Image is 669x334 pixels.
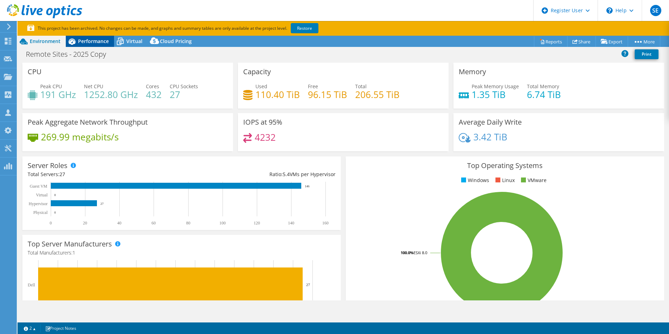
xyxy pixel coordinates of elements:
h3: Top Server Manufacturers [28,240,112,248]
span: 5.4 [283,171,290,178]
h3: Memory [459,68,486,76]
span: CPU Sockets [170,83,198,90]
text: Dell [28,283,35,287]
a: Project Notes [40,324,81,333]
h4: 206.55 TiB [355,91,400,98]
li: VMware [519,176,547,184]
text: 100 [219,221,226,225]
text: Hypervisor [29,201,48,206]
h3: Top Operating Systems [351,162,659,169]
a: 2 [19,324,41,333]
span: 1 [72,249,75,256]
h1: Remote Sites - 2025 Copy [23,50,117,58]
h3: Capacity [243,68,271,76]
a: Export [596,36,628,47]
span: Peak CPU [40,83,62,90]
span: Used [255,83,267,90]
span: Cores [146,83,159,90]
span: Environment [30,38,61,44]
tspan: 100.0% [401,250,414,255]
text: 80 [186,221,190,225]
text: 0 [50,221,52,225]
text: Virtual [36,193,48,197]
text: 20 [83,221,87,225]
span: Total Memory [527,83,559,90]
text: 60 [152,221,156,225]
a: More [628,36,660,47]
h4: 96.15 TiB [308,91,347,98]
svg: \n [606,7,613,14]
h4: 3.42 TiB [473,133,507,141]
h4: Total Manufacturers: [28,249,336,257]
text: 146 [305,185,310,188]
h3: Server Roles [28,162,68,169]
text: Guest VM [30,184,47,189]
h3: IOPS at 95% [243,118,282,126]
span: Performance [78,38,109,44]
h4: 1.35 TiB [472,91,519,98]
a: Print [635,49,659,59]
a: Share [567,36,596,47]
h4: 27 [170,91,198,98]
text: 0 [54,211,56,214]
a: Reports [534,36,568,47]
span: Free [308,83,318,90]
h4: 191 GHz [40,91,76,98]
h4: 4232 [255,133,276,141]
span: Virtual [126,38,142,44]
h4: 269.99 megabits/s [41,133,119,141]
a: Restore [291,23,318,33]
text: 160 [322,221,329,225]
text: 0 [54,193,56,197]
div: Ratio: VMs per Hypervisor [182,171,336,178]
text: 27 [306,283,310,287]
h4: 110.40 TiB [255,91,300,98]
h4: 432 [146,91,162,98]
text: 140 [288,221,294,225]
h4: 1252.80 GHz [84,91,138,98]
h3: Peak Aggregate Network Throughput [28,118,148,126]
div: Total Servers: [28,171,182,178]
h4: 6.74 TiB [527,91,561,98]
span: Peak Memory Usage [472,83,519,90]
h3: CPU [28,68,42,76]
li: Linux [494,176,515,184]
p: This project has been archived. No changes can be made, and graphs and summary tables are only av... [27,25,370,32]
span: Cloud Pricing [160,38,192,44]
text: 40 [117,221,121,225]
span: 27 [59,171,65,178]
text: 120 [254,221,260,225]
text: Physical [33,210,48,215]
h3: Average Daily Write [459,118,522,126]
li: Windows [459,176,489,184]
span: Net CPU [84,83,103,90]
span: Total [355,83,367,90]
span: SE [650,5,661,16]
tspan: ESXi 8.0 [414,250,427,255]
text: 27 [100,202,104,206]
